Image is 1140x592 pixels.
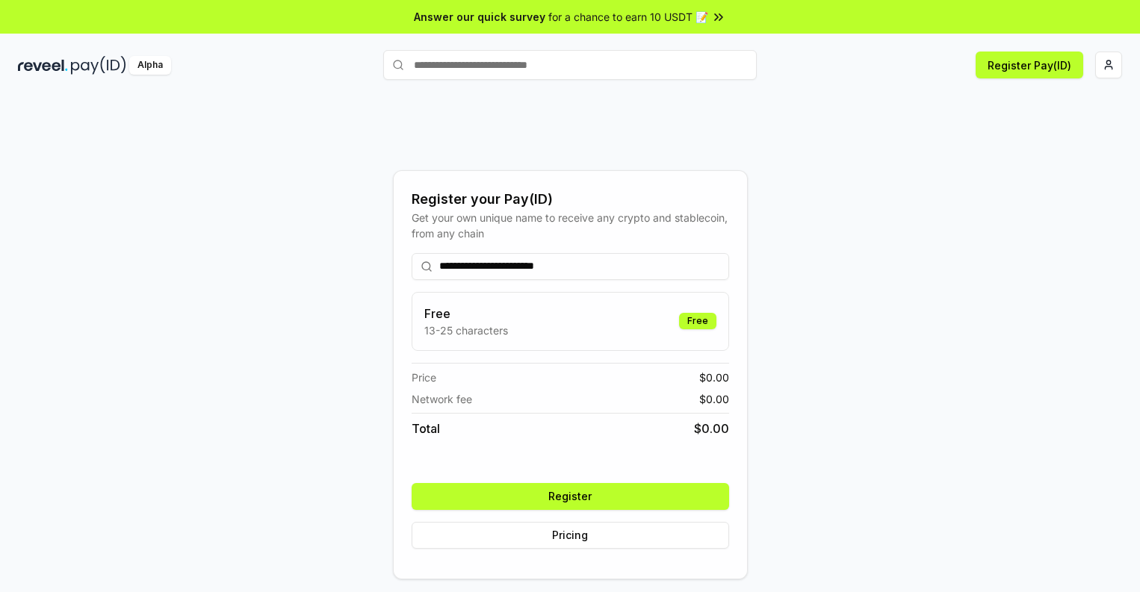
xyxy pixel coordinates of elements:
[71,56,126,75] img: pay_id
[548,9,708,25] span: for a chance to earn 10 USDT 📝
[699,370,729,385] span: $ 0.00
[412,189,729,210] div: Register your Pay(ID)
[412,483,729,510] button: Register
[679,313,716,329] div: Free
[699,391,729,407] span: $ 0.00
[412,370,436,385] span: Price
[976,52,1083,78] button: Register Pay(ID)
[412,210,729,241] div: Get your own unique name to receive any crypto and stablecoin, from any chain
[694,420,729,437] span: $ 0.00
[412,522,729,549] button: Pricing
[18,56,68,75] img: reveel_dark
[424,305,508,323] h3: Free
[424,323,508,338] p: 13-25 characters
[129,56,171,75] div: Alpha
[412,391,472,407] span: Network fee
[414,9,545,25] span: Answer our quick survey
[412,420,440,437] span: Total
